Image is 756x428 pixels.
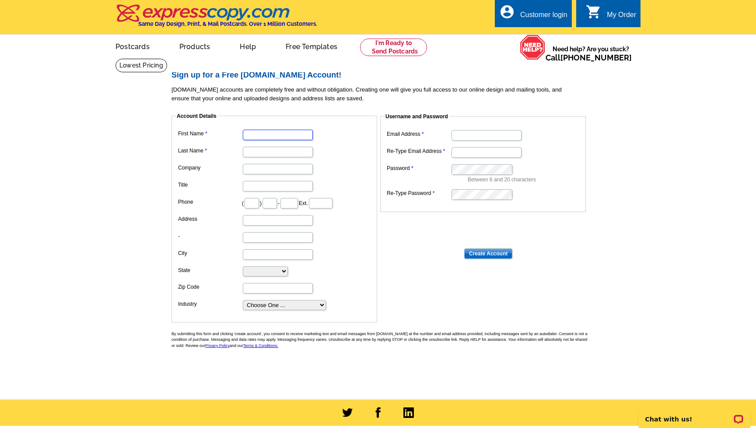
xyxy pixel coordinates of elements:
[226,35,270,56] a: Help
[560,53,632,62] a: [PHONE_NUMBER]
[171,71,591,80] h2: Sign up for a Free [DOMAIN_NAME] Account!
[633,400,756,428] iframe: LiveChat chat widget
[178,266,242,274] label: State
[546,53,632,62] span: Call
[171,85,591,103] p: [DOMAIN_NAME] accounts are completely free and without obligation. Creating one will give you ful...
[165,35,224,56] a: Products
[178,198,242,206] label: Phone
[520,35,546,60] img: help
[178,283,242,291] label: Zip Code
[387,130,451,138] label: Email Address
[385,113,449,120] legend: Username and Password
[138,21,317,27] h4: Same Day Design, Print, & Mail Postcards. Over 1 Million Customers.
[178,147,242,155] label: Last Name
[546,45,636,62] span: Need help? Are you stuck?
[607,11,636,23] div: My Order
[272,35,351,56] a: Free Templates
[171,331,591,349] p: By submitting this form and clicking 'create account', you consent to receive marketing text and ...
[387,164,451,172] label: Password
[178,232,242,240] label: -
[586,10,636,21] a: shopping_cart My Order
[176,112,217,120] legend: Account Details
[178,130,242,138] label: First Name
[178,215,242,223] label: Address
[387,147,451,155] label: Re-Type Email Address
[243,343,279,348] a: Terms & Conditions.
[387,189,451,197] label: Re-Type Password
[178,300,242,308] label: Industry
[468,176,581,184] p: Between 6 and 20 characters
[115,11,317,27] a: Same Day Design, Print, & Mail Postcards. Over 1 Million Customers.
[178,181,242,189] label: Title
[205,343,230,348] a: Privacy Policy
[499,4,515,20] i: account_circle
[499,10,567,21] a: account_circle Customer login
[520,11,567,23] div: Customer login
[176,196,373,209] dd: ( ) - Ext.
[101,35,164,56] a: Postcards
[178,249,242,257] label: City
[178,164,242,172] label: Company
[586,4,602,20] i: shopping_cart
[464,248,512,259] input: Create Account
